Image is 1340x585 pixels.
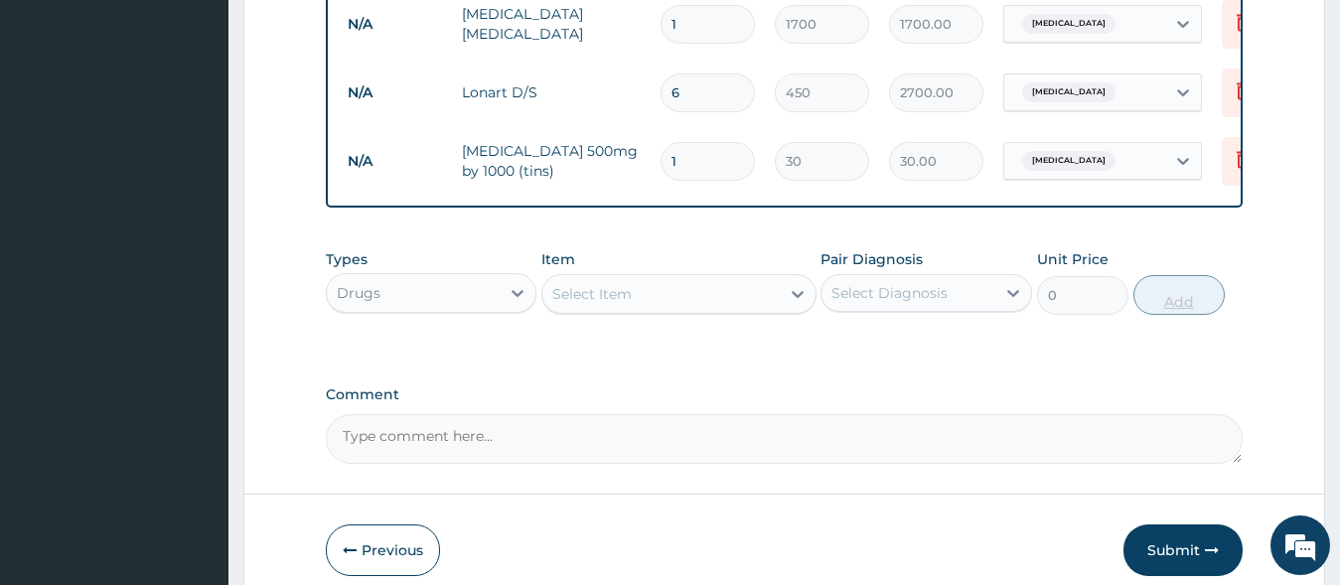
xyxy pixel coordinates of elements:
[1133,275,1225,315] button: Add
[820,249,923,269] label: Pair Diagnosis
[326,251,368,268] label: Types
[1022,82,1116,102] span: [MEDICAL_DATA]
[452,73,651,112] td: Lonart D/S
[1037,249,1109,269] label: Unit Price
[37,99,80,149] img: d_794563401_company_1708531726252_794563401
[326,10,373,58] div: Minimize live chat window
[831,283,948,303] div: Select Diagnosis
[452,131,651,191] td: [MEDICAL_DATA] 500mg by 1000 (tins)
[103,111,334,137] div: Chat with us now
[337,283,380,303] div: Drugs
[10,381,378,451] textarea: Type your message and hit 'Enter'
[1022,151,1116,171] span: [MEDICAL_DATA]
[338,6,452,43] td: N/A
[1022,14,1116,34] span: [MEDICAL_DATA]
[541,249,575,269] label: Item
[1123,524,1243,576] button: Submit
[115,170,274,370] span: We're online!
[326,524,440,576] button: Previous
[338,74,452,111] td: N/A
[552,284,632,304] div: Select Item
[338,143,452,180] td: N/A
[326,386,1244,403] label: Comment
